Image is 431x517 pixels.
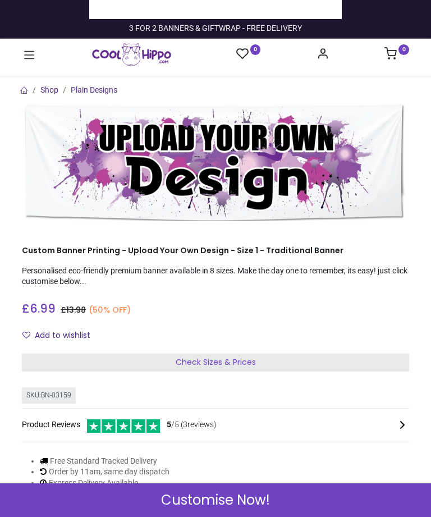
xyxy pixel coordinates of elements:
[30,300,56,317] span: 6.99
[40,478,197,489] li: Express Delivery Available
[161,491,270,510] span: Customise Now!
[92,43,171,66] img: Cool Hippo
[129,23,302,34] div: 3 FOR 2 BANNERS & GIFTWRAP - FREE DELIVERY
[61,304,86,315] span: £
[40,85,58,94] a: Shop
[317,51,329,60] a: Account Info
[92,43,171,66] a: Logo of Cool Hippo
[176,356,256,368] span: Check Sizes & Prices
[250,44,261,55] sup: 0
[236,47,261,61] a: 0
[22,326,100,345] button: Add to wishlistAdd to wishlist
[98,4,333,15] iframe: Customer reviews powered by Trustpilot
[22,104,409,221] img: Custom Banner Printing - Upload Your Own Design - Size 1 - Traditional Banner
[22,387,76,404] div: SKU: BN-03159
[167,419,217,431] span: /5 ( 3 reviews)
[22,331,30,339] i: Add to wishlist
[66,304,86,315] span: 13.98
[40,466,197,478] li: Order by 11am, same day dispatch
[40,456,197,467] li: Free Standard Tracked Delivery
[22,418,409,433] div: Product Reviews
[22,266,409,287] p: Personalised eco-friendly premium banner available in 8 sizes. Make the day one to remember, its ...
[71,85,117,94] a: Plain Designs
[384,51,409,60] a: 0
[22,301,56,317] span: £
[22,245,409,257] h1: Custom Banner Printing - Upload Your Own Design - Size 1 - Traditional Banner
[398,44,409,55] sup: 0
[167,420,171,429] span: 5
